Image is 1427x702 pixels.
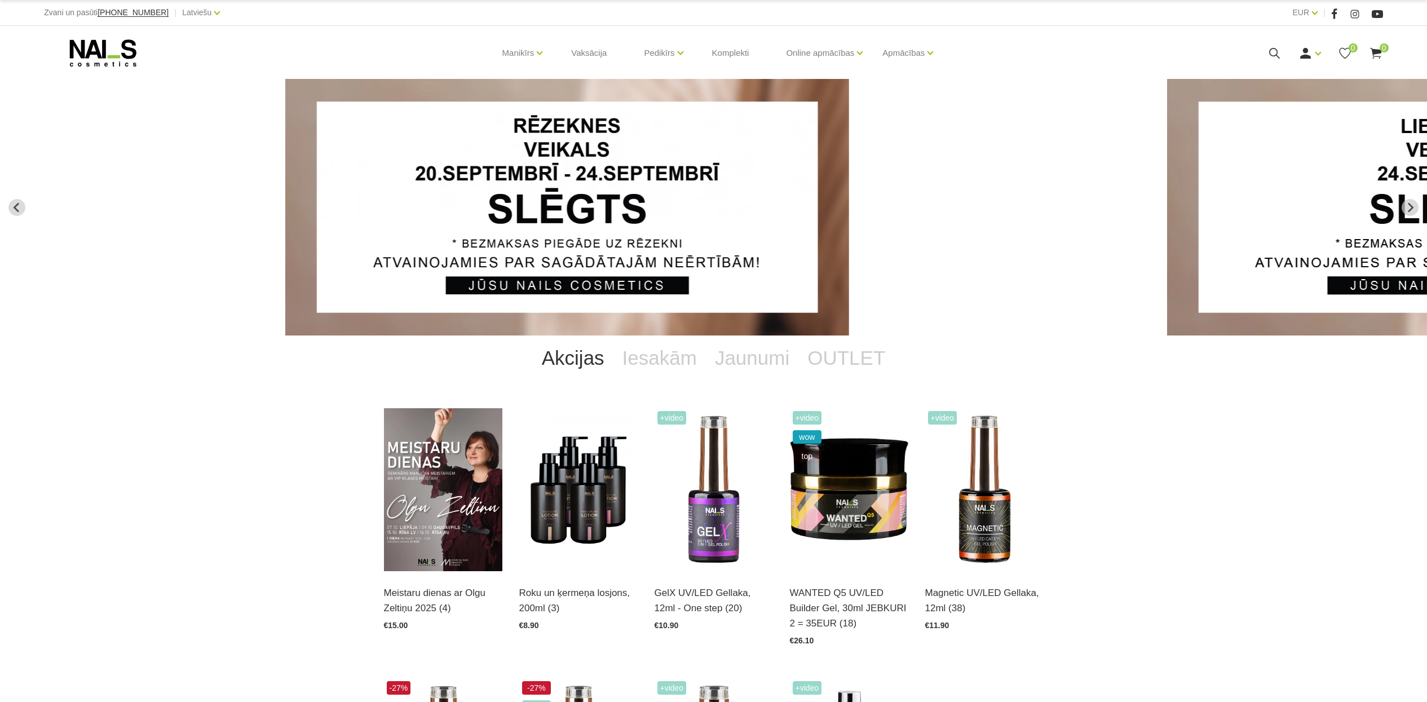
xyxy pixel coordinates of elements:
span: top [793,449,822,463]
div: Zvani un pasūti [44,6,169,20]
span: +Video [928,411,957,425]
a: EUR [1293,6,1310,19]
span: €15.00 [384,621,408,630]
img: Trīs vienā - bāze, tonis, tops (trausliem nagiem vēlams papildus lietot bāzi). Ilgnoturīga un int... [655,408,773,571]
span: +Video [793,681,822,695]
img: Gels WANTED NAILS cosmetics tehniķu komanda ir radījusi gelu, kas ilgi jau ir katra meistara mekl... [790,408,908,571]
a: WANTED Q5 UV/LED Builder Gel, 30ml JEBKURI 2 = 35EUR (18) [790,585,908,632]
a: GelX UV/LED Gellaka, 12ml - One step (20) [655,585,773,616]
span: €8.90 [519,621,539,630]
span: +Video [657,681,687,695]
span: wow [793,430,822,444]
img: Ilgnoturīga gellaka, kas sastāv no metāla mikrodaļiņām, kuras īpaša magnēta ietekmē var pārvērst ... [925,408,1044,571]
span: | [1323,6,1326,20]
a: Pedikīrs [644,30,674,76]
a: Akcijas [533,335,613,381]
a: Online apmācības [786,30,854,76]
span: +Video [793,411,822,425]
span: +Video [657,411,687,425]
span: -27% [522,681,551,695]
span: | [174,6,176,20]
a: Roku un ķermeņa losjons, 200ml (3) [519,585,638,616]
img: ✨ Meistaru dienas ar Olgu Zeltiņu 2025 ✨RUDENS / Seminārs manikīra meistariemLiepāja – 7. okt., v... [384,408,502,571]
a: OUTLET [798,335,894,381]
li: 1 of 14 [285,79,1142,335]
span: 0 [1380,43,1389,52]
a: 0 [1369,46,1383,60]
span: €26.10 [790,636,814,645]
a: Magnetic UV/LED Gellaka, 12ml (38) [925,585,1044,616]
span: -27% [387,681,411,695]
a: Latviešu [182,6,211,19]
button: Next slide [1402,199,1419,216]
button: Go to last slide [8,199,25,216]
span: €11.90 [925,621,949,630]
a: [PHONE_NUMBER] [98,8,169,17]
a: Komplekti [703,26,758,80]
span: €10.90 [655,621,679,630]
a: Jaunumi [706,335,798,381]
a: Vaksācija [562,26,616,80]
img: BAROJOŠS roku un ķermeņa LOSJONSBALI COCONUT barojošs roku un ķermeņa losjons paredzēts jebkura t... [519,408,638,571]
a: Iesakām [613,335,706,381]
span: 0 [1349,43,1358,52]
a: 0 [1338,46,1352,60]
a: Apmācības [882,30,925,76]
a: Meistaru dienas ar Olgu Zeltiņu 2025 (4) [384,585,502,616]
a: Manikīrs [502,30,534,76]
